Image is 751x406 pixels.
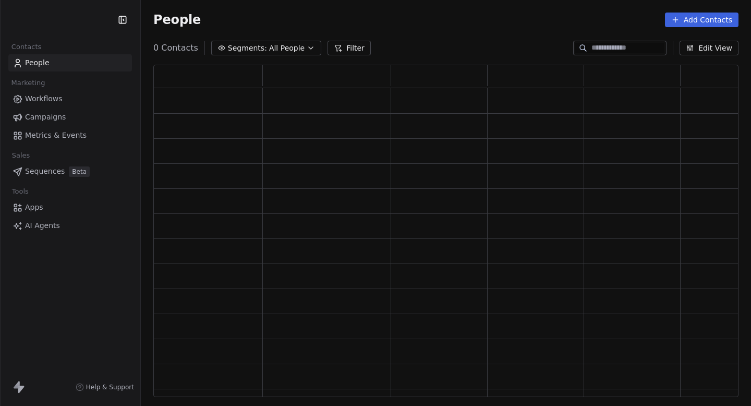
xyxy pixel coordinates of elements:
span: Sequences [25,166,65,177]
span: People [153,12,201,28]
a: Metrics & Events [8,127,132,144]
span: Beta [69,166,90,177]
a: People [8,54,132,71]
span: Help & Support [86,383,134,391]
button: Add Contacts [665,13,738,27]
span: Sales [7,148,34,163]
a: Workflows [8,90,132,108]
a: SequencesBeta [8,163,132,180]
a: Help & Support [76,383,134,391]
button: Filter [328,41,371,55]
span: 0 Contacts [153,42,198,54]
span: All People [269,43,305,54]
span: Segments: [228,43,267,54]
span: Marketing [7,75,50,91]
a: Apps [8,199,132,216]
span: Contacts [7,39,46,55]
span: Workflows [25,93,63,104]
span: Campaigns [25,112,66,123]
a: AI Agents [8,217,132,234]
span: AI Agents [25,220,60,231]
span: Tools [7,184,33,199]
a: Campaigns [8,109,132,126]
span: People [25,57,50,68]
button: Edit View [680,41,738,55]
span: Metrics & Events [25,130,87,141]
span: Apps [25,202,43,213]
